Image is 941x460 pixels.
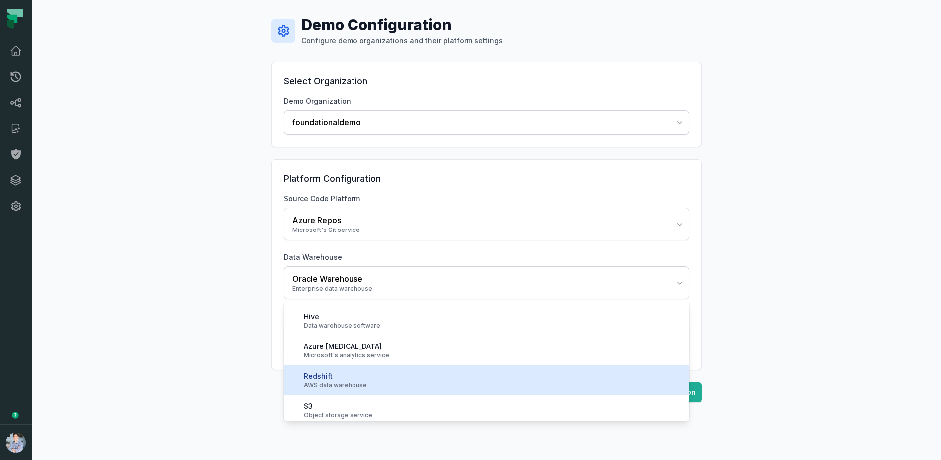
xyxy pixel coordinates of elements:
div: Oracle Warehouse [292,273,669,285]
div: S3 [304,401,681,411]
div: Data warehouse software [304,322,681,330]
div: Enterprise data warehouse [292,285,669,293]
button: Oracle WarehouseEnterprise data warehouse [284,266,689,299]
div: Oracle WarehouseEnterprise data warehouse [284,301,689,421]
div: Redshift [304,371,681,381]
div: Object storage service [304,411,681,419]
div: AWS data warehouse [304,381,681,389]
div: Hive [304,312,681,322]
div: Microsoft's analytics service [304,351,681,359]
div: Azure [MEDICAL_DATA] [304,342,681,351]
img: avatar of Alon Nafta [6,433,26,453]
div: Tooltip anchor [11,411,20,420]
